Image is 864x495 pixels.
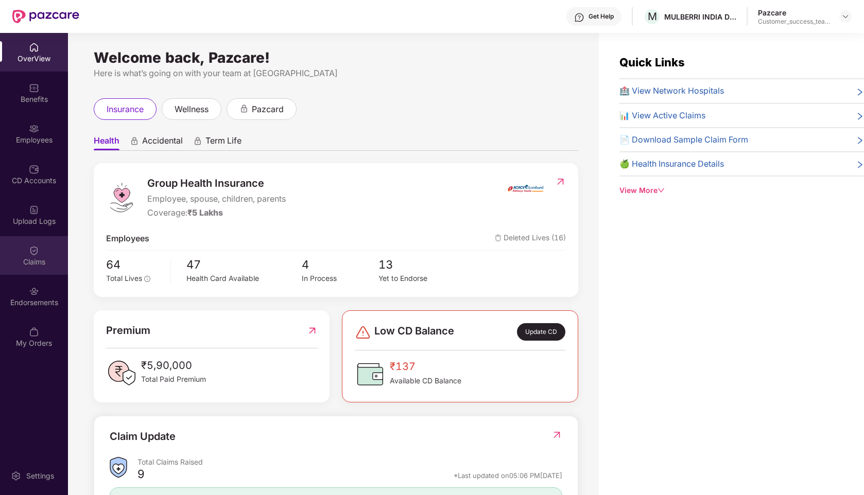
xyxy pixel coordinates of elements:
[23,471,57,481] div: Settings
[193,136,202,146] div: animation
[619,109,705,122] span: 📊 View Active Claims
[106,182,137,213] img: logo
[454,471,562,480] div: *Last updated on 05:06 PM[DATE]
[664,12,736,22] div: MULBERRI INDIA DEVELOPMENT CENTER PRIVATE LIMITED
[147,175,286,191] span: Group Health Insurance
[106,274,142,282] span: Total Lives
[29,245,39,256] img: svg+xml;base64,PHN2ZyBpZD0iQ2xhaW0iIHhtbG5zPSJodHRwOi8vd3d3LnczLm9yZy8yMDAwL3N2ZyIgd2lkdGg9IjIwIi...
[307,323,318,339] img: RedirectIcon
[12,10,79,23] img: New Pazcare Logo
[29,327,39,337] img: svg+xml;base64,PHN2ZyBpZD0iTXlfT3JkZXJzIiBkYXRhLW5hbWU9Ik15IE9yZGVycyIgeG1sbnM9Imh0dHA6Ly93d3cudz...
[187,208,223,218] span: ₹5 Lakhs
[106,323,150,339] span: Premium
[252,103,284,116] span: pazcard
[495,235,502,241] img: deleteIcon
[378,256,455,273] span: 13
[658,187,665,194] span: down
[856,86,864,97] span: right
[130,136,139,146] div: animation
[302,256,378,273] span: 4
[856,160,864,170] span: right
[29,42,39,52] img: svg+xml;base64,PHN2ZyBpZD0iSG9tZSIgeG1sbnM9Imh0dHA6Ly93d3cudzMub3JnLzIwMDAvc3ZnIiB3aWR0aD0iMjAiIG...
[390,359,461,375] span: ₹137
[186,273,301,285] div: Health Card Available
[29,286,39,296] img: svg+xml;base64,PHN2ZyBpZD0iRW5kb3JzZW1lbnRzIiB4bWxucz0iaHR0cDovL3d3dy53My5vcmcvMjAwMC9zdmciIHdpZH...
[355,359,386,390] img: CDBalanceIcon
[574,12,584,23] img: svg+xml;base64,PHN2ZyBpZD0iSGVscC0zMngzMiIgeG1sbnM9Imh0dHA6Ly93d3cudzMub3JnLzIwMDAvc3ZnIiB3aWR0aD...
[555,176,566,187] img: RedirectIcon
[758,17,830,26] div: Customer_success_team_lead
[551,430,562,440] img: RedirectIcon
[302,273,378,285] div: In Process
[517,323,565,341] div: Update CD
[29,83,39,93] img: svg+xml;base64,PHN2ZyBpZD0iQmVuZWZpdHMiIHhtbG5zPSJodHRwOi8vd3d3LnczLm9yZy8yMDAwL3N2ZyIgd2lkdGg9Ij...
[137,457,562,467] div: Total Claims Raised
[589,12,614,21] div: Get Help
[94,135,119,150] span: Health
[390,375,461,386] span: Available CD Balance
[110,429,176,445] div: Claim Update
[137,467,145,484] div: 9
[141,358,206,374] span: ₹5,90,000
[147,206,286,219] div: Coverage:
[355,324,371,341] img: svg+xml;base64,PHN2ZyBpZD0iRGFuZ2VyLTMyeDMyIiB4bWxucz0iaHR0cDovL3d3dy53My5vcmcvMjAwMC9zdmciIHdpZH...
[506,175,545,201] img: insurerIcon
[856,135,864,146] span: right
[619,56,685,69] span: Quick Links
[106,358,137,388] img: PaidPremiumIcon
[106,256,164,273] span: 64
[147,192,286,205] span: Employee, spouse, children, parents
[619,133,748,146] span: 📄 Download Sample Claim Form
[141,374,206,385] span: Total Paid Premium
[144,276,150,282] span: info-circle
[94,54,578,62] div: Welcome back, Pazcare!
[841,12,850,21] img: svg+xml;base64,PHN2ZyBpZD0iRHJvcGRvd24tMzJ4MzIiIHhtbG5zPSJodHRwOi8vd3d3LnczLm9yZy8yMDAwL3N2ZyIgd2...
[648,10,657,23] span: M
[619,157,724,170] span: 🍏 Health Insurance Details
[856,111,864,122] span: right
[110,457,127,478] img: ClaimsSummaryIcon
[29,205,39,215] img: svg+xml;base64,PHN2ZyBpZD0iVXBsb2FkX0xvZ3MiIGRhdGEtbmFtZT0iVXBsb2FkIExvZ3MiIHhtbG5zPSJodHRwOi8vd3...
[142,135,183,150] span: Accidental
[106,232,149,245] span: Employees
[29,123,39,134] img: svg+xml;base64,PHN2ZyBpZD0iRW1wbG95ZWVzIiB4bWxucz0iaHR0cDovL3d3dy53My5vcmcvMjAwMC9zdmciIHdpZHRoPS...
[239,104,249,113] div: animation
[29,164,39,174] img: svg+xml;base64,PHN2ZyBpZD0iQ0RfQWNjb3VudHMiIGRhdGEtbmFtZT0iQ0QgQWNjb3VudHMiIHhtbG5zPSJodHRwOi8vd3...
[107,103,144,116] span: insurance
[186,256,301,273] span: 47
[94,67,578,80] div: Here is what’s going on with your team at [GEOGRAPHIC_DATA]
[495,232,566,245] span: Deleted Lives (16)
[11,471,21,481] img: svg+xml;base64,PHN2ZyBpZD0iU2V0dGluZy0yMHgyMCIgeG1sbnM9Imh0dHA6Ly93d3cudzMub3JnLzIwMDAvc3ZnIiB3aW...
[175,103,209,116] span: wellness
[374,323,454,341] span: Low CD Balance
[758,8,830,17] div: Pazcare
[205,135,241,150] span: Term Life
[619,84,724,97] span: 🏥 View Network Hospitals
[619,185,864,196] div: View More
[378,273,455,285] div: Yet to Endorse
